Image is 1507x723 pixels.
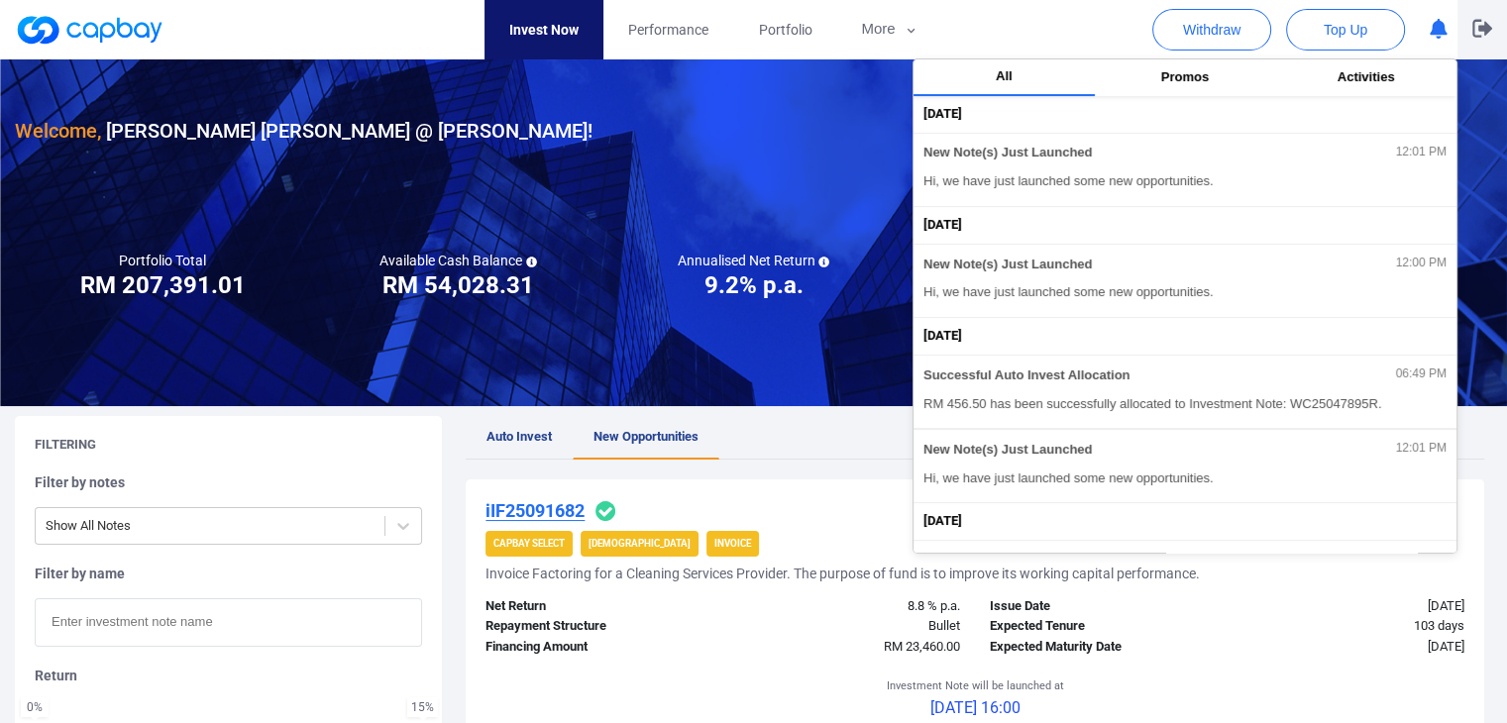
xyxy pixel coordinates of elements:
u: iIF25091682 [485,500,585,521]
span: New Note(s) Just Launched [923,258,1092,272]
div: [DATE] [1228,596,1479,617]
p: [DATE] 16:00 [887,695,1064,721]
span: Welcome, [15,119,101,143]
div: [DATE] [1228,637,1479,658]
h5: Filter by name [35,565,422,582]
button: New Note(s) Just Launched12:01 PMHi, we have just launched some new opportunities. [914,429,1456,503]
button: New Note(s) Just Launched12:00 PMHi, we have just launched some new opportunities. [914,244,1456,318]
span: Portfolio [758,19,811,41]
span: New Note(s) Just Launched [923,443,1092,458]
div: Expected Maturity Date [975,637,1227,658]
span: New Note(s) Just Launched [923,146,1092,160]
div: 0 % [25,701,45,713]
div: 103 days [1228,616,1479,637]
span: All [996,68,1013,83]
h3: RM 54,028.31 [382,269,534,301]
div: Financing Amount [471,637,722,658]
span: Activities [1338,69,1395,84]
input: Enter investment note name [35,598,422,647]
span: Hi, we have just launched some new opportunities. [923,171,1447,191]
span: 06:49 PM [1396,367,1447,381]
span: Performance [628,19,708,41]
button: Top Up [1286,9,1405,51]
div: Repayment Structure [471,616,722,637]
h3: RM 207,391.01 [80,269,246,301]
h5: Annualised Net Return [677,252,829,269]
div: Net Return [471,596,722,617]
span: Hi, we have just launched some new opportunities. [923,282,1447,302]
div: Issue Date [975,596,1227,617]
span: [DATE] [923,326,962,347]
button: New Note(s) Just Launched12:01 PMHi, we have just launched some new opportunities. [914,133,1456,207]
div: 8.8 % p.a. [723,596,975,617]
span: Successful Auto Invest Allocation [923,368,1130,383]
div: 15 % [411,701,434,713]
h5: Portfolio Total [119,252,206,269]
button: Successful Auto Invest Allocation06:49 PMRM 456.50 has been successfully allocated to Investment ... [914,355,1456,429]
strong: Invoice [714,538,751,549]
span: 12:01 PM [1396,146,1447,159]
span: [DATE] [923,215,962,236]
div: Bullet [723,616,975,637]
span: Auto Invest [486,429,552,444]
button: Withdrawal Successful04:00 PMYour withdrawal request of RM 20,000.00 has been approved. Please wa... [914,540,1456,648]
span: Hi, we have just launched some new opportunities. [923,468,1447,488]
h5: Filtering [35,436,96,454]
h3: 9.2% p.a. [703,269,803,301]
span: [DATE] [923,104,962,125]
h5: Return [35,667,422,684]
span: 12:01 PM [1396,442,1447,456]
button: Activities [1275,59,1456,96]
span: Top Up [1324,20,1367,40]
p: Investment Note will be launched at [887,677,1064,695]
span: 12:00 PM [1396,257,1447,270]
button: Withdraw [1152,9,1271,51]
strong: [DEMOGRAPHIC_DATA] [589,538,691,549]
button: All [914,59,1095,96]
span: RM 23,460.00 [884,639,960,654]
span: Promos [1161,69,1209,84]
h5: Invoice Factoring for a Cleaning Services Provider. The purpose of fund is to improve its working... [485,565,1200,582]
span: [DATE] [923,511,962,532]
strong: CapBay Select [493,538,565,549]
div: Expected Tenure [975,616,1227,637]
span: RM 456.50 has been successfully allocated to Investment Note: WC25047895R. [923,394,1447,414]
h3: [PERSON_NAME] [PERSON_NAME] @ [PERSON_NAME] ! [15,115,592,147]
h5: Available Cash Balance [379,252,537,269]
h5: Filter by notes [35,473,422,491]
button: Promos [1095,59,1276,96]
span: New Opportunities [593,429,699,444]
